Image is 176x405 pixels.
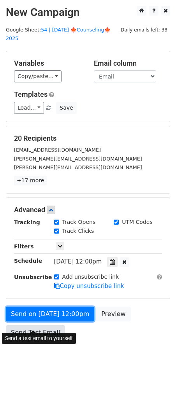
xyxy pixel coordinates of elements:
a: Preview [96,307,130,321]
label: Track Opens [62,218,96,226]
strong: Unsubscribe [14,274,52,280]
h2: New Campaign [6,6,170,19]
span: [DATE] 12:00pm [54,258,102,265]
a: Send Test Email [6,325,65,340]
strong: Schedule [14,258,42,264]
a: 54 | [DATE] 🍁Counseling🍁 2025 [6,27,111,42]
div: Send a test email to yourself [2,333,76,344]
iframe: Chat Widget [137,368,176,405]
a: Copy/paste... [14,70,62,82]
a: Copy unsubscribe link [54,283,124,290]
label: Track Clicks [62,227,94,235]
small: [PERSON_NAME][EMAIL_ADDRESS][DOMAIN_NAME] [14,164,142,170]
small: [PERSON_NAME][EMAIL_ADDRESS][DOMAIN_NAME] [14,156,142,162]
strong: Filters [14,243,34,250]
h5: Email column [94,59,162,68]
button: Save [56,102,76,114]
label: UTM Codes [122,218,152,226]
h5: Variables [14,59,82,68]
h5: Advanced [14,206,162,214]
a: Daily emails left: 38 [118,27,170,33]
span: Daily emails left: 38 [118,26,170,34]
a: Templates [14,90,48,98]
h5: 20 Recipients [14,134,162,143]
strong: Tracking [14,219,40,225]
label: Add unsubscribe link [62,273,119,281]
small: [EMAIL_ADDRESS][DOMAIN_NAME] [14,147,101,153]
a: Send on [DATE] 12:00pm [6,307,94,321]
a: Load... [14,102,44,114]
a: +17 more [14,176,47,185]
small: Google Sheet: [6,27,111,42]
